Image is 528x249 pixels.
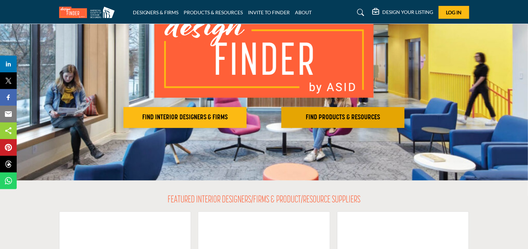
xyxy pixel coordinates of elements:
a: DESIGNERS & FIRMS [133,9,179,15]
a: INVITE TO FINDER [248,9,290,15]
button: Log In [439,6,469,19]
button: FIND PRODUCTS & RESOURCES [281,107,405,128]
h2: FIND PRODUCTS & RESOURCES [283,113,402,122]
a: Search [350,7,369,18]
img: Site Logo [59,7,118,18]
div: DESIGN YOUR LISTING [373,8,433,17]
img: image [154,7,374,98]
a: PRODUCTS & RESOURCES [184,9,243,15]
h5: DESIGN YOUR LISTING [383,9,433,15]
h2: FEATURED INTERIOR DESIGNERS/FIRMS & PRODUCT/RESOURCE SUPPLIERS [168,194,360,206]
span: Log In [446,9,462,15]
button: FIND INTERIOR DESIGNERS & FIRMS [123,107,247,128]
h2: FIND INTERIOR DESIGNERS & FIRMS [126,113,245,122]
a: ABOUT [295,9,312,15]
